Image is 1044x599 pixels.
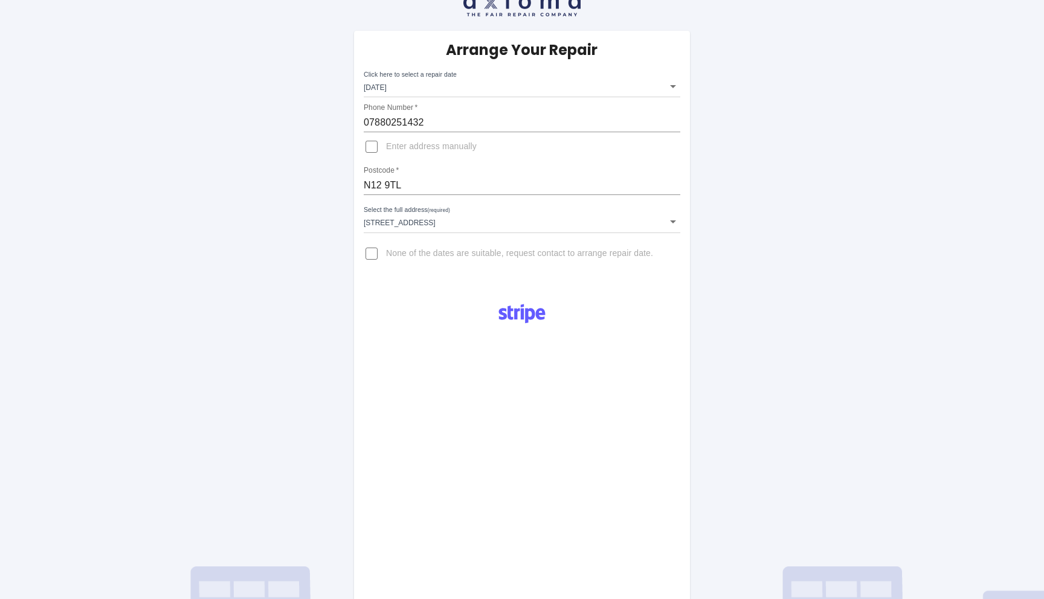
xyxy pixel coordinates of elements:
[386,141,477,153] span: Enter address manually
[364,75,680,97] div: [DATE]
[428,208,450,213] small: (required)
[364,103,417,113] label: Phone Number
[364,205,450,215] label: Select the full address
[364,211,680,232] div: [STREET_ADDRESS]
[386,248,653,260] span: None of the dates are suitable, request contact to arrange repair date.
[446,40,598,60] h5: Arrange Your Repair
[364,70,457,79] label: Click here to select a repair date
[364,165,399,176] label: Postcode
[492,299,552,328] img: Logo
